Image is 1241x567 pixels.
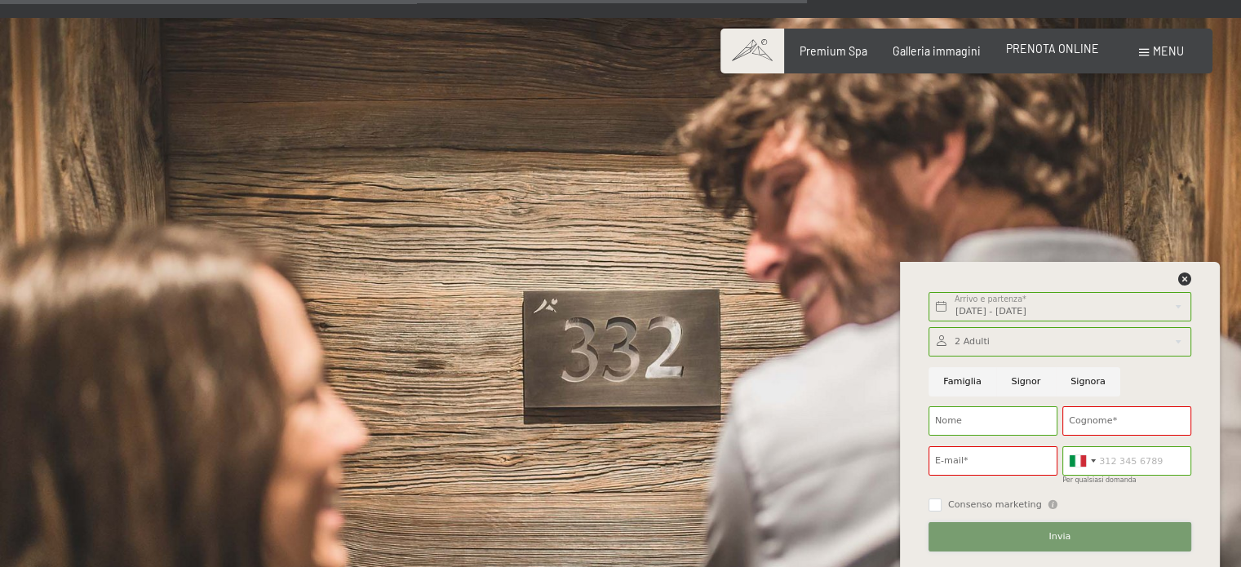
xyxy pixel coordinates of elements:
input: 312 345 6789 [1062,446,1191,476]
button: Invia [929,522,1191,551]
div: Italy (Italia): +39 [1063,447,1101,475]
a: PRENOTA ONLINE [1006,42,1099,55]
label: Per qualsiasi domanda [1062,476,1137,484]
a: Premium Spa [800,44,867,58]
a: Galleria immagini [893,44,981,58]
span: Menu [1153,44,1184,58]
span: Invia [1048,530,1070,543]
span: Consenso marketing [948,498,1042,512]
